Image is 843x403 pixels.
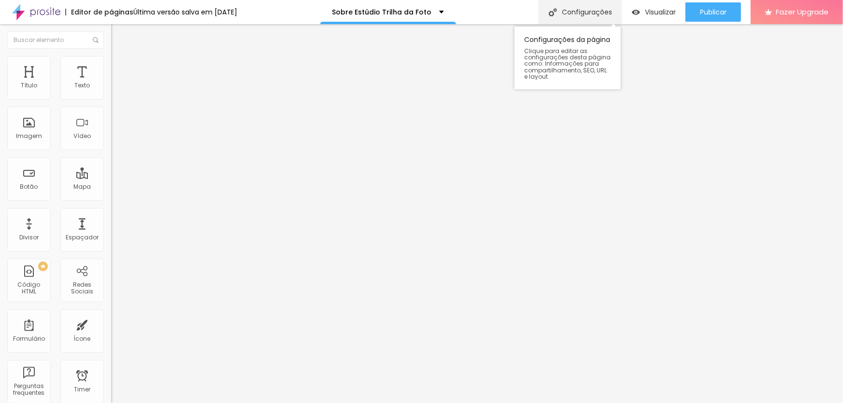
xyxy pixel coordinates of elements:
[13,335,45,342] div: Formulário
[74,82,90,89] div: Texto
[21,82,37,89] div: Título
[524,48,611,80] span: Clique para editar as configurações desta página como: Informações para compartilhamento, SEO, UR...
[20,183,38,190] div: Botão
[645,8,676,16] span: Visualizar
[776,8,829,16] span: Fazer Upgrade
[73,183,91,190] div: Mapa
[66,234,99,241] div: Espaçador
[549,8,557,16] img: Icone
[10,281,48,295] div: Código HTML
[73,133,91,139] div: Vídeo
[74,386,90,393] div: Timer
[622,2,686,22] button: Visualizar
[63,281,101,295] div: Redes Sociais
[514,27,621,89] div: Configurações da página
[10,383,48,397] div: Perguntas frequentes
[133,9,237,15] div: Última versão salva em [DATE]
[686,2,741,22] button: Publicar
[700,8,727,16] span: Publicar
[332,9,432,15] p: Sobre Estúdio Trilha da Foto
[65,9,133,15] div: Editor de páginas
[74,335,91,342] div: Ícone
[7,31,104,49] input: Buscar elemento
[111,24,843,403] iframe: Editor
[19,234,39,241] div: Divisor
[16,133,42,139] div: Imagem
[93,37,99,43] img: Icone
[632,8,640,16] img: view-1.svg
